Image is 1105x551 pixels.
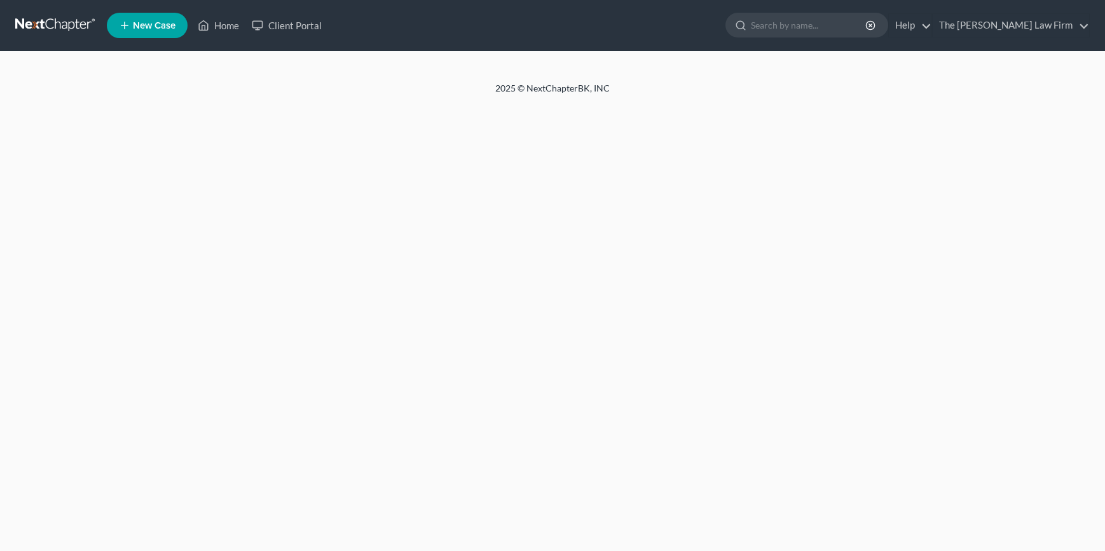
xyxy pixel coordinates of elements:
a: Home [191,14,245,37]
span: New Case [133,21,175,31]
div: 2025 © NextChapterBK, INC [190,82,915,105]
a: The [PERSON_NAME] Law Firm [933,14,1089,37]
input: Search by name... [751,13,867,37]
a: Help [889,14,931,37]
a: Client Portal [245,14,328,37]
